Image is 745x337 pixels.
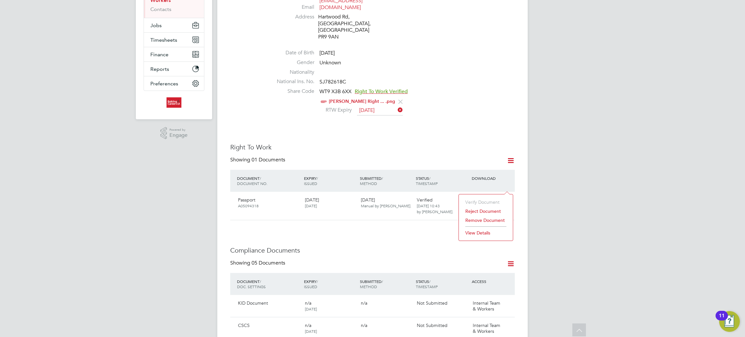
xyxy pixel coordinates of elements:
[417,209,453,214] span: by [PERSON_NAME].
[305,329,317,334] span: [DATE]
[355,88,408,95] span: Right To Work Verified
[382,279,383,284] span: /
[238,322,250,328] span: CSCS
[361,322,367,328] span: n/a
[429,279,430,284] span: /
[462,198,510,207] li: Verify Document
[361,203,411,208] span: Manual by [PERSON_NAME].
[319,60,341,66] span: Unknown
[169,127,188,133] span: Powered by
[417,300,448,306] span: Not Submitted
[462,207,510,216] li: Reject Document
[462,216,510,225] li: Remove Document
[169,133,188,138] span: Engage
[230,157,286,163] div: Showing
[319,79,346,85] span: SJ782618C
[305,203,317,208] span: [DATE]
[144,97,204,108] a: Go to home page
[360,181,377,186] span: METHOD
[238,203,259,208] span: A05094318
[304,284,317,289] span: ISSUED
[305,300,311,306] span: n/a
[150,37,177,43] span: Timesheets
[237,284,266,289] span: DOC. SETTINGS
[269,49,314,56] label: Date of Birth
[317,279,318,284] span: /
[414,276,470,292] div: STATUS
[160,127,188,139] a: Powered byEngage
[269,59,314,66] label: Gender
[269,88,314,95] label: Share Code
[252,260,285,266] span: 05 Documents
[417,322,448,328] span: Not Submitted
[150,66,169,72] span: Reports
[269,69,314,76] label: Nationality
[470,172,515,184] div: DOWNLOAD
[269,14,314,20] label: Address
[235,276,302,292] div: DOCUMENT
[414,172,470,189] div: STATUS
[358,172,414,189] div: SUBMITTED
[305,306,317,311] span: [DATE]
[416,181,438,186] span: TIMESTAMP
[318,14,380,40] div: Hartwood Rd, [GEOGRAPHIC_DATA], [GEOGRAPHIC_DATA] PR9 9AN
[417,203,440,208] span: [DATE] 10:43
[144,33,204,47] button: Timesheets
[416,284,438,289] span: TIMESTAMP
[230,260,286,266] div: Showing
[319,50,335,56] span: [DATE]
[358,276,414,292] div: SUBMITTED
[470,276,515,287] div: ACCESS
[329,99,395,104] a: [PERSON_NAME] Right ... .png
[150,22,162,28] span: Jobs
[473,322,500,334] span: Internal Team & Workers
[144,62,204,76] button: Reports
[382,176,383,181] span: /
[269,78,314,85] label: National Ins. No.
[319,107,352,114] label: RTW Expiry
[462,228,510,237] li: View Details
[144,76,204,91] button: Preferences
[319,88,351,95] span: WT9 X3B 6XX
[429,176,430,181] span: /
[260,279,261,284] span: /
[144,47,204,61] button: Finance
[358,194,414,211] div: [DATE]
[302,194,358,211] div: [DATE]
[719,316,725,324] div: 11
[302,276,358,292] div: EXPIRY
[230,246,515,255] h3: Compliance Documents
[361,300,367,306] span: n/a
[150,6,171,12] a: Contacts
[304,181,317,186] span: ISSUED
[235,194,302,211] div: Passport
[238,300,268,306] span: KID Document
[150,51,168,58] span: Finance
[473,300,500,312] span: Internal Team & Workers
[150,81,178,87] span: Preferences
[719,311,740,332] button: Open Resource Center, 11 new notifications
[144,18,204,32] button: Jobs
[260,176,261,181] span: /
[317,176,318,181] span: /
[302,172,358,189] div: EXPIRY
[269,4,314,11] label: Email
[167,97,181,108] img: buildingcareersuk-logo-retina.png
[237,181,267,186] span: DOCUMENT NO.
[252,157,285,163] span: 01 Documents
[230,143,515,151] h3: Right To Work
[235,172,302,189] div: DOCUMENT
[357,106,403,115] input: Select one
[417,197,433,203] span: Verified
[305,322,311,328] span: n/a
[360,284,377,289] span: METHOD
